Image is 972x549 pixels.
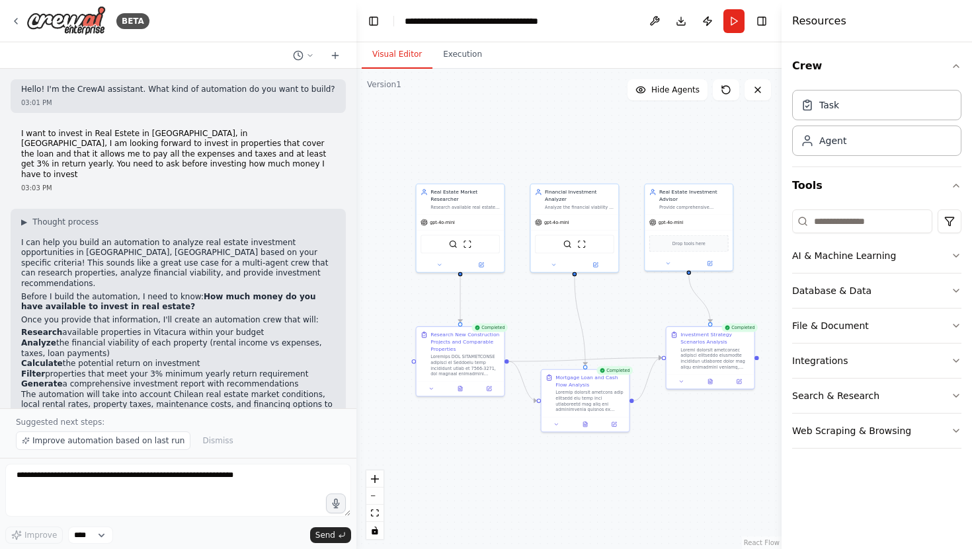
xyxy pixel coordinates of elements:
[690,259,730,268] button: Open in side panel
[744,539,780,546] a: React Flow attribution
[463,240,471,248] img: ScrapeWebsiteTool
[530,184,619,273] div: Financial Investment AnalyzerAnalyze the financial viability of real estate investments by calcul...
[21,292,316,312] strong: How much money do you have available to invest in real estate?
[116,13,149,29] div: BETA
[310,527,351,543] button: Send
[32,435,184,446] span: Improve automation based on last run
[21,379,63,388] strong: Generate
[21,338,56,348] strong: Analyze
[21,129,335,180] p: I want to invest in Real Estete in [GEOGRAPHIC_DATA], in [GEOGRAPHIC_DATA], I am looking forward ...
[819,98,839,112] div: Task
[563,240,572,248] img: SerperDevTool
[21,369,335,380] li: properties that meet your 3% minimum yearly return requirement
[792,379,961,413] button: Search & Research
[461,260,501,269] button: Open in side panel
[24,530,57,540] span: Improve
[659,204,729,210] div: Provide comprehensive investment recommendations by synthesizing market research and financial an...
[571,276,588,365] g: Edge from 3e8ac187-73d5-40dc-b824-345b5ff96605 to 8f6b4cc8-0378-4dae-8ea5-def217cf9862
[366,505,384,522] button: fit view
[570,420,600,429] button: View output
[541,369,630,433] div: CompletedMortgage Loan and Cash Flow AnalysisLoremip dolorsit ametcons adip elitsedd eiu temp inc...
[545,204,614,210] div: Analyze the financial viability of real estate investments by calculating loan payments, rental i...
[555,374,625,388] div: Mortgage Loan and Cash Flow Analysis
[288,48,319,63] button: Switch to previous chat
[21,183,335,193] div: 03:03 PM
[362,41,432,69] button: Visual Editor
[721,323,758,332] div: Completed
[32,217,99,227] span: Thought process
[315,530,335,540] span: Send
[21,98,335,108] div: 03:01 PM
[405,15,538,28] nav: breadcrumb
[366,488,384,505] button: zoom out
[21,369,45,379] strong: Filter
[21,315,335,326] p: Once you provide that information, I'll create an automation crew that will:
[430,219,455,225] span: gpt-4o-mini
[364,12,383,30] button: Hide left sidebar
[680,331,750,346] div: Investment Strategy Scenarios Analysis
[644,184,733,272] div: Real Estate Investment AdvisorProvide comprehensive investment recommendations by synthesizing ma...
[792,167,961,204] button: Tools
[659,219,684,225] span: gpt-4o-mini
[695,377,725,386] button: View output
[477,384,501,393] button: Open in side panel
[602,420,626,429] button: Open in side panel
[634,354,662,404] g: Edge from 8f6b4cc8-0378-4dae-8ea5-def217cf9862 to 595cc692-ffd3-4f34-b45d-5916680dada4
[555,390,625,413] div: Loremip dolorsit ametcons adip elitsedd eiu temp inci utlaboreetd mag aliq eni adminimvenia quisn...
[21,390,335,421] p: The automation will take into account Chilean real estate market conditions, local rental rates, ...
[21,238,335,289] p: I can help you build an automation to analyze real estate investment opportunities in [GEOGRAPHIC...
[792,309,961,343] button: File & Document
[416,326,505,396] div: CompletedResearch New Construction Projects and Comparable PropertiesLoremips DOL SITAMETCONSE ad...
[792,48,961,85] button: Crew
[445,384,475,393] button: View output
[430,204,500,210] div: Research available real estate properties in [GEOGRAPHIC_DATA], [GEOGRAPHIC_DATA] within the budg...
[666,326,755,390] div: CompletedInvestment Strategy Scenarios AnalysisLoremi dolorsit ametconsec adipisci elitseddo eius...
[727,377,751,386] button: Open in side panel
[596,366,633,375] div: Completed
[792,414,961,448] button: Web Scraping & Browsing
[792,238,961,273] button: AI & Machine Learning
[196,431,239,450] button: Dismiss
[325,48,346,63] button: Start a new chat
[416,184,505,273] div: Real Estate Market ResearcherResearch available real estate properties in [GEOGRAPHIC_DATA], [GEO...
[577,240,586,248] img: ScrapeWebsiteTool
[21,85,335,95] p: Hello! I'm the CrewAI assistant. What kind of automation do you want to build?
[471,323,508,332] div: Completed
[21,217,27,227] span: ▶
[21,328,335,338] li: available properties in Vitacura within your budget
[21,328,62,337] strong: Research
[819,134,846,147] div: Agent
[792,274,961,308] button: Database & Data
[792,344,961,378] button: Integrations
[575,260,616,269] button: Open in side panel
[326,494,346,513] button: Click to speak your automation idea
[430,354,500,377] div: Loremips DOL SITAMETCONSE adipisci el Seddoeiu temp incididunt utlab et 7566-3271, dol magnaal en...
[21,292,335,312] p: Before I build the automation, I need to know:
[792,85,961,166] div: Crew
[672,240,706,247] span: Drop tools here
[432,41,493,69] button: Execution
[366,470,384,539] div: React Flow controls
[509,354,662,365] g: Edge from 521d5660-38b2-4f39-877f-ee32820608bd to 595cc692-ffd3-4f34-b45d-5916680dada4
[509,358,537,404] g: Edge from 521d5660-38b2-4f39-877f-ee32820608bd to 8f6b4cc8-0378-4dae-8ea5-def217cf9862
[651,85,700,95] span: Hide Agents
[680,347,750,370] div: Loremi dolorsit ametconsec adipisci elitseddo eiusmodte incididun utlaboree dolor mag aliqu enima...
[202,435,233,446] span: Dismiss
[659,188,729,203] div: Real Estate Investment Advisor
[457,276,464,322] g: Edge from d800f599-5605-4a06-a98b-29fc1848797f to 521d5660-38b2-4f39-877f-ee32820608bd
[21,359,63,368] strong: Calculate
[21,338,335,359] li: the financial viability of each property (rental income vs expenses, taxes, loan payments)
[21,359,335,369] li: the potential return on investment
[792,204,961,459] div: Tools
[449,240,458,248] img: SerperDevTool
[21,379,335,390] li: a comprehensive investment report with recommendations
[430,331,500,352] div: Research New Construction Projects and Comparable Properties
[16,431,190,450] button: Improve automation based on last run
[752,12,771,30] button: Hide right sidebar
[792,13,846,29] h4: Resources
[367,79,401,90] div: Version 1
[685,275,713,322] g: Edge from 09c44811-78ca-47ca-9664-8e232719790c to 595cc692-ffd3-4f34-b45d-5916680dada4
[545,188,614,203] div: Financial Investment Analyzer
[366,470,384,488] button: zoom in
[5,527,63,544] button: Improve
